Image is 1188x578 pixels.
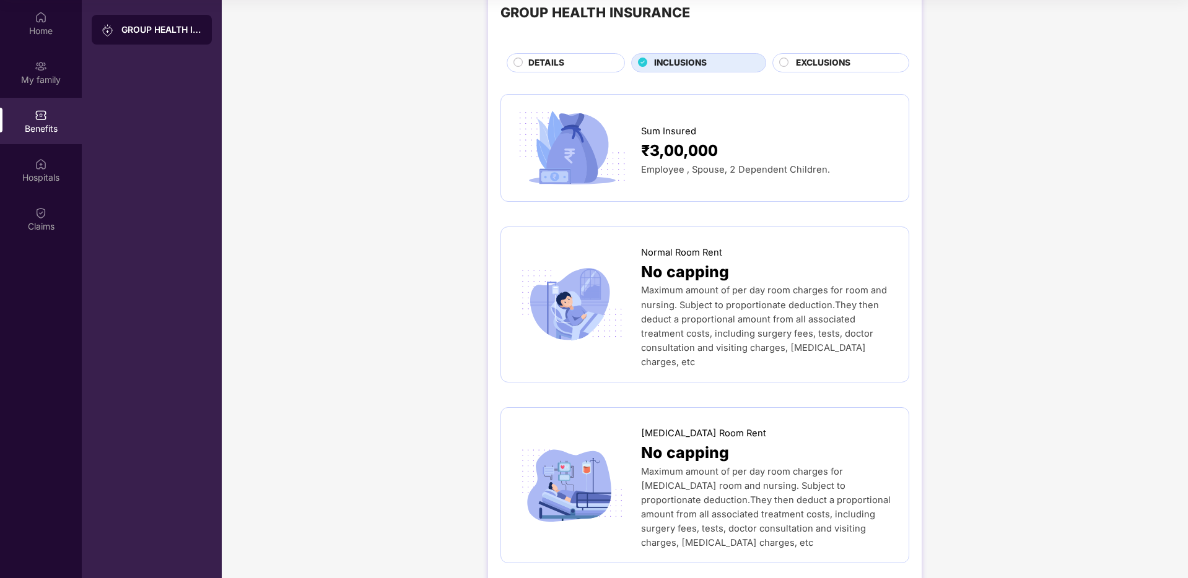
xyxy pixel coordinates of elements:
[35,207,47,219] img: svg+xml;base64,PHN2ZyBpZD0iQ2xhaW0iIHhtbG5zPSJodHRwOi8vd3d3LnczLm9yZy8yMDAwL3N2ZyIgd2lkdGg9IjIwIi...
[641,466,891,548] span: Maximum amount of per day room charges for [MEDICAL_DATA] room and nursing. Subject to proportion...
[641,124,696,139] span: Sum Insured
[641,441,729,465] span: No capping
[35,109,47,121] img: svg+xml;base64,PHN2ZyBpZD0iQmVuZWZpdHMiIHhtbG5zPSJodHRwOi8vd3d3LnczLm9yZy8yMDAwL3N2ZyIgd2lkdGg9Ij...
[528,56,564,70] span: DETAILS
[641,426,766,441] span: [MEDICAL_DATA] Room Rent
[102,24,114,37] img: svg+xml;base64,PHN2ZyB3aWR0aD0iMjAiIGhlaWdodD0iMjAiIHZpZXdCb3g9IjAgMCAyMCAyMCIgZmlsbD0ibm9uZSIgeG...
[35,158,47,170] img: svg+xml;base64,PHN2ZyBpZD0iSG9zcGl0YWxzIiB4bWxucz0iaHR0cDovL3d3dy53My5vcmcvMjAwMC9zdmciIHdpZHRoPS...
[513,264,631,345] img: icon
[641,260,729,284] span: No capping
[513,444,631,526] img: icon
[35,11,47,24] img: svg+xml;base64,PHN2ZyBpZD0iSG9tZSIgeG1sbnM9Imh0dHA6Ly93d3cudzMub3JnLzIwMDAvc3ZnIiB3aWR0aD0iMjAiIG...
[641,164,830,175] span: Employee , Spouse, 2 Dependent Children.
[121,24,202,36] div: GROUP HEALTH INSURANCE
[654,56,707,70] span: INCLUSIONS
[35,60,47,72] img: svg+xml;base64,PHN2ZyB3aWR0aD0iMjAiIGhlaWdodD0iMjAiIHZpZXdCb3g9IjAgMCAyMCAyMCIgZmlsbD0ibm9uZSIgeG...
[641,139,718,163] span: ₹3,00,000
[513,107,631,189] img: icon
[641,285,887,367] span: Maximum amount of per day room charges for room and nursing. Subject to proportionate deduction.T...
[796,56,850,70] span: EXCLUSIONS
[500,2,690,23] div: GROUP HEALTH INSURANCE
[641,246,722,260] span: Normal Room Rent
